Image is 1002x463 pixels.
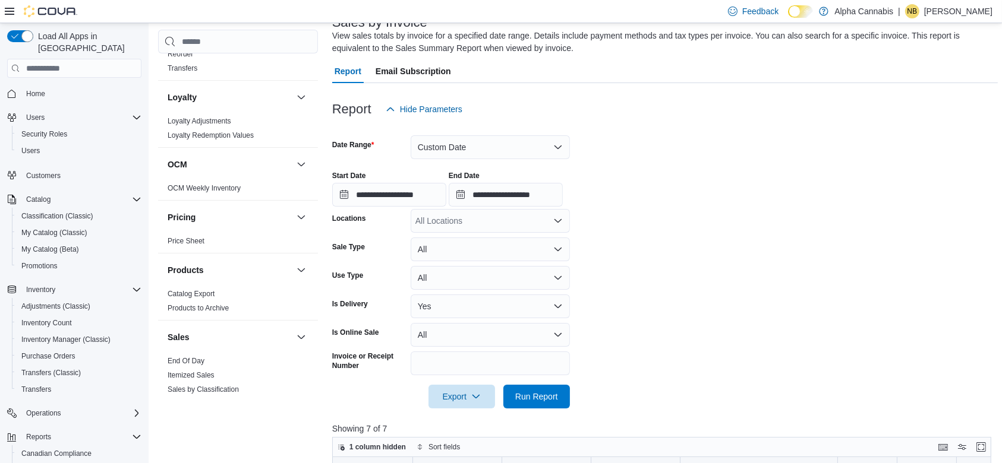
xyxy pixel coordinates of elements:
[168,331,292,343] button: Sales
[515,391,558,402] span: Run Report
[436,385,488,408] span: Export
[21,245,79,254] span: My Catalog (Beta)
[17,382,141,397] span: Transfers
[168,50,193,58] a: Reorder
[158,114,318,147] div: Loyalty
[332,140,374,150] label: Date Range
[17,259,62,273] a: Promotions
[168,158,187,170] h3: OCM
[168,304,229,312] a: Products to Archive
[332,423,998,435] p: Showing 7 of 7
[898,4,900,18] p: |
[21,110,49,125] button: Users
[411,237,570,261] button: All
[332,171,366,180] label: Start Date
[21,385,51,394] span: Transfers
[17,299,141,313] span: Adjustments (Classic)
[428,385,495,408] button: Export
[168,303,229,313] span: Products to Archive
[412,440,465,454] button: Sort fields
[400,103,462,115] span: Hide Parameters
[26,89,45,99] span: Home
[332,102,371,116] h3: Report
[12,298,146,315] button: Adjustments (Classic)
[2,109,146,126] button: Users
[158,234,318,253] div: Pricing
[158,181,318,200] div: OCM
[924,4,992,18] p: [PERSON_NAME]
[553,216,563,226] button: Open list of options
[168,399,210,408] a: Sales by Day
[26,171,61,180] span: Customers
[17,242,84,256] a: My Catalog (Beta)
[21,211,93,221] span: Classification (Classic)
[908,4,918,18] span: NB
[17,127,141,141] span: Security Roles
[17,349,80,363] a: Purchase Orders
[17,144,45,158] a: Users
[449,183,563,207] input: Press the down key to open a popover containing a calendar.
[168,131,254,140] span: Loyalty Redemption Values
[12,241,146,258] button: My Catalog (Beta)
[742,5,779,17] span: Feedback
[905,4,919,18] div: Nick Barboutsis
[168,371,215,379] a: Itemized Sales
[17,382,56,397] a: Transfers
[168,183,241,193] span: OCM Weekly Inventory
[12,126,146,142] button: Security Roles
[26,113,45,122] span: Users
[168,184,241,192] a: OCM Weekly Inventory
[17,242,141,256] span: My Catalog (Beta)
[21,318,72,328] span: Inventory Count
[168,64,197,73] span: Transfers
[294,157,308,172] button: OCM
[17,332,141,347] span: Inventory Manager (Classic)
[26,285,55,294] span: Inventory
[21,430,56,444] button: Reports
[21,351,75,361] span: Purchase Orders
[26,432,51,442] span: Reports
[17,366,86,380] a: Transfers (Classic)
[449,171,480,180] label: End Date
[955,440,969,454] button: Display options
[17,316,141,330] span: Inventory Count
[168,116,231,126] span: Loyalty Adjustments
[17,226,92,240] a: My Catalog (Classic)
[21,430,141,444] span: Reports
[17,209,98,223] a: Classification (Classic)
[12,208,146,224] button: Classification (Classic)
[168,357,204,365] a: End Of Day
[12,315,146,331] button: Inventory Count
[21,302,90,311] span: Adjustments (Classic)
[168,211,196,223] h3: Pricing
[411,294,570,318] button: Yes
[12,142,146,159] button: Users
[21,192,55,207] button: Catalog
[158,287,318,320] div: Products
[17,144,141,158] span: Users
[2,166,146,183] button: Customers
[21,192,141,207] span: Catalog
[21,335,111,344] span: Inventory Manager (Classic)
[349,442,406,452] span: 1 column hidden
[168,399,210,408] span: Sales by Day
[21,169,65,183] a: Customers
[17,299,95,313] a: Adjustments (Classic)
[168,264,204,276] h3: Products
[2,85,146,102] button: Home
[21,86,141,101] span: Home
[168,264,292,276] button: Products
[2,429,146,445] button: Reports
[21,283,141,297] span: Inventory
[12,258,146,274] button: Promotions
[21,406,141,420] span: Operations
[17,259,141,273] span: Promotions
[834,4,893,18] p: Alpha Cannabis
[21,146,40,156] span: Users
[974,440,988,454] button: Enter fullscreen
[12,445,146,462] button: Canadian Compliance
[168,237,204,245] a: Price Sheet
[294,90,308,104] button: Loyalty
